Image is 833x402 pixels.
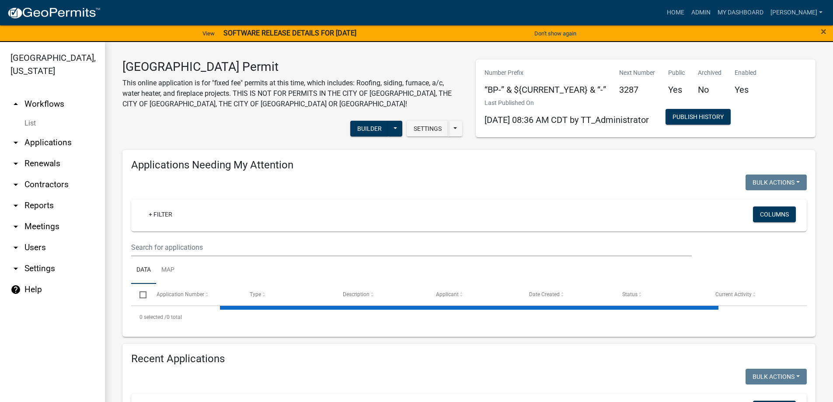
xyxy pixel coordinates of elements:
[622,291,638,297] span: Status
[131,284,148,305] datatable-header-cell: Select
[407,121,449,136] button: Settings
[698,84,721,95] h5: No
[614,284,707,305] datatable-header-cell: Status
[484,98,649,108] p: Last Published On
[821,26,826,37] button: Close
[156,256,180,284] a: Map
[767,4,826,21] a: [PERSON_NAME]
[746,175,807,190] button: Bulk Actions
[666,109,731,125] button: Publish History
[529,291,560,297] span: Date Created
[10,99,21,109] i: arrow_drop_up
[10,158,21,169] i: arrow_drop_down
[10,137,21,148] i: arrow_drop_down
[521,284,614,305] datatable-header-cell: Date Created
[131,159,807,171] h4: Applications Needing My Attention
[241,284,334,305] datatable-header-cell: Type
[484,84,606,95] h5: “BP-” & ${CURRENT_YEAR} & “-”
[10,179,21,190] i: arrow_drop_down
[122,78,463,109] p: This online application is for "fixed fee" permits at this time, which includes: Roofing, siding,...
[484,68,606,77] p: Number Prefix
[735,84,756,95] h5: Yes
[428,284,521,305] datatable-header-cell: Applicant
[663,4,688,21] a: Home
[122,59,463,74] h3: [GEOGRAPHIC_DATA] Permit
[343,291,369,297] span: Description
[131,306,807,328] div: 0 total
[753,206,796,222] button: Columns
[668,68,685,77] p: Public
[436,291,459,297] span: Applicant
[350,121,389,136] button: Builder
[688,4,714,21] a: Admin
[142,206,179,222] a: + Filter
[666,114,731,121] wm-modal-confirm: Workflow Publish History
[131,238,692,256] input: Search for applications
[10,200,21,211] i: arrow_drop_down
[619,84,655,95] h5: 3287
[10,242,21,253] i: arrow_drop_down
[735,68,756,77] p: Enabled
[148,284,241,305] datatable-header-cell: Application Number
[821,25,826,38] span: ×
[707,284,800,305] datatable-header-cell: Current Activity
[131,256,156,284] a: Data
[157,291,204,297] span: Application Number
[199,26,218,41] a: View
[10,263,21,274] i: arrow_drop_down
[335,284,428,305] datatable-header-cell: Description
[714,4,767,21] a: My Dashboard
[131,353,807,365] h4: Recent Applications
[531,26,580,41] button: Don't show again
[746,369,807,385] button: Bulk Actions
[668,84,685,95] h5: Yes
[698,68,721,77] p: Archived
[139,314,167,320] span: 0 selected /
[10,284,21,295] i: help
[715,291,752,297] span: Current Activity
[484,115,649,125] span: [DATE] 08:36 AM CDT by TT_Administrator
[619,68,655,77] p: Next Number
[223,29,356,37] strong: SOFTWARE RELEASE DETAILS FOR [DATE]
[10,221,21,232] i: arrow_drop_down
[250,291,261,297] span: Type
